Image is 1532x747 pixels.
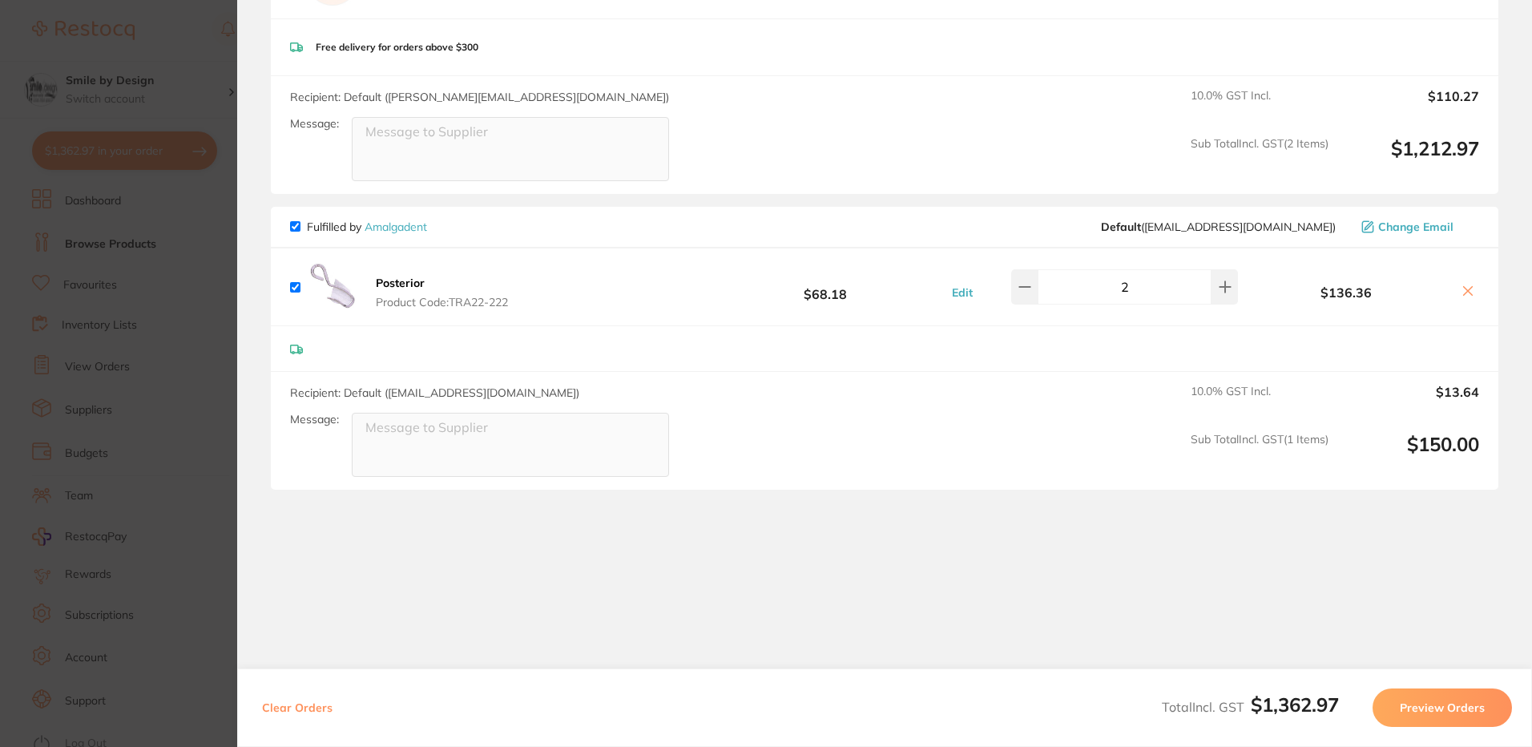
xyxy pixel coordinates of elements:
output: $1,212.97 [1341,137,1479,181]
span: Change Email [1378,220,1453,233]
b: $1,362.97 [1251,692,1339,717]
span: Total Incl. GST [1162,699,1339,715]
label: Message: [290,413,339,426]
button: Clear Orders [257,688,337,727]
img: MDB6c3dhbA [307,261,358,313]
p: Free delivery for orders above $300 [316,42,478,53]
span: info@amalgadent.com.au [1101,220,1336,233]
span: 10.0 % GST Incl. [1191,89,1328,124]
label: Message: [290,117,339,131]
output: $110.27 [1341,89,1479,124]
span: Recipient: Default ( [PERSON_NAME][EMAIL_ADDRESS][DOMAIN_NAME] ) [290,90,669,104]
a: Amalgadent [365,220,427,234]
b: $68.18 [706,273,944,302]
button: Edit [947,285,978,300]
b: $136.36 [1241,285,1450,300]
span: Product Code: TRA22-222 [376,296,508,309]
button: Posterior Product Code:TRA22-222 [371,276,513,309]
span: Sub Total Incl. GST ( 1 Items) [1191,433,1328,477]
button: Change Email [1357,220,1479,234]
span: 10.0 % GST Incl. [1191,385,1328,420]
output: $150.00 [1341,433,1479,477]
button: Preview Orders [1373,688,1512,727]
b: Default [1101,220,1141,234]
p: Fulfilled by [307,220,427,233]
span: Recipient: Default ( [EMAIL_ADDRESS][DOMAIN_NAME] ) [290,386,579,400]
b: Posterior [376,276,425,290]
span: Sub Total Incl. GST ( 2 Items) [1191,137,1328,181]
output: $13.64 [1341,385,1479,420]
